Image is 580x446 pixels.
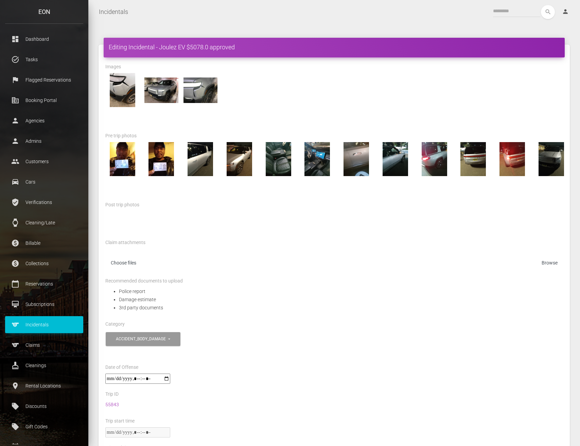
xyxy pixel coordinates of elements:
[144,73,178,107] img: IMG_4316.jpg
[456,142,490,176] img: 1000000330.jpg
[10,381,78,391] p: Rental Locations
[5,398,83,415] a: local_offer Discounts
[10,197,78,207] p: Verifications
[562,8,569,15] i: person
[10,299,78,309] p: Subscriptions
[5,194,83,211] a: verified_user Verifications
[10,360,78,371] p: Cleanings
[105,278,183,285] label: Recommended documents to upload
[105,364,138,371] label: Date of Offense
[5,133,83,150] a: person Admins
[5,357,83,374] a: cleaning_services Cleanings
[10,34,78,44] p: Dashboard
[144,142,178,176] img: 1000000340.jpg
[10,156,78,167] p: Customers
[116,336,167,342] div: accident_body_damage
[10,238,78,248] p: Billable
[261,142,295,176] img: 1000000334.jpg
[10,401,78,411] p: Discounts
[10,320,78,330] p: Incidentals
[5,255,83,272] a: paid Collections
[5,275,83,292] a: calendar_today Reservations
[5,51,83,68] a: task_alt Tasks
[5,418,83,435] a: local_offer Gift Codes
[105,202,139,208] label: Post trip photos
[183,142,217,176] img: 1000000328.jpg
[10,116,78,126] p: Agencies
[5,112,83,129] a: person Agencies
[105,133,137,139] label: Pre trip photos
[339,142,373,176] img: 1000000333.jpg
[222,142,256,176] img: 1000000327.jpg
[5,316,83,333] a: sports Incidentals
[10,54,78,65] p: Tasks
[10,177,78,187] p: Cars
[557,5,575,19] a: person
[119,295,563,304] li: Damage estimate
[109,43,560,51] h4: Editing Incidental - Joulez EV $5078.0 approved
[105,257,563,271] label: Choose files
[495,142,529,176] img: 1000000329.jpg
[5,92,83,109] a: corporate_fare Booking Portal
[378,142,412,176] img: 1000000332.jpg
[10,422,78,432] p: Gift Codes
[5,377,83,394] a: place Rental Locations
[5,71,83,88] a: flag Flagged Reservations
[5,31,83,48] a: dashboard Dashboard
[10,136,78,146] p: Admins
[183,73,217,107] img: IMG_4317.jpg
[105,402,119,407] a: 55843
[105,391,119,398] label: Trip ID
[417,142,451,176] img: 1000000331.jpg
[105,239,145,246] label: Claim attachments
[10,218,78,228] p: Cleaning/Late
[10,95,78,105] p: Booking Portal
[5,296,83,313] a: card_membership Subscriptions
[105,64,121,70] label: Images
[541,5,555,19] button: search
[534,142,568,176] img: 1000000326.jpg
[105,418,135,425] label: Trip start time
[5,173,83,190] a: drive_eta Cars
[99,3,128,20] a: Incidentals
[106,332,180,346] button: accident_body_damage
[5,337,83,354] a: sports Claims
[105,321,125,328] label: Category
[10,258,78,269] p: Collections
[10,340,78,350] p: Claims
[105,142,139,176] img: 1000000339.jpg
[119,287,563,295] li: Police report
[10,75,78,85] p: Flagged Reservations
[5,214,83,231] a: watch Cleaning/Late
[300,142,334,176] img: 1000000335.jpg
[5,235,83,252] a: paid Billable
[119,304,563,312] li: 3rd party documents
[105,73,139,107] img: IMG_4218.jpg
[10,279,78,289] p: Reservations
[5,153,83,170] a: people Customers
